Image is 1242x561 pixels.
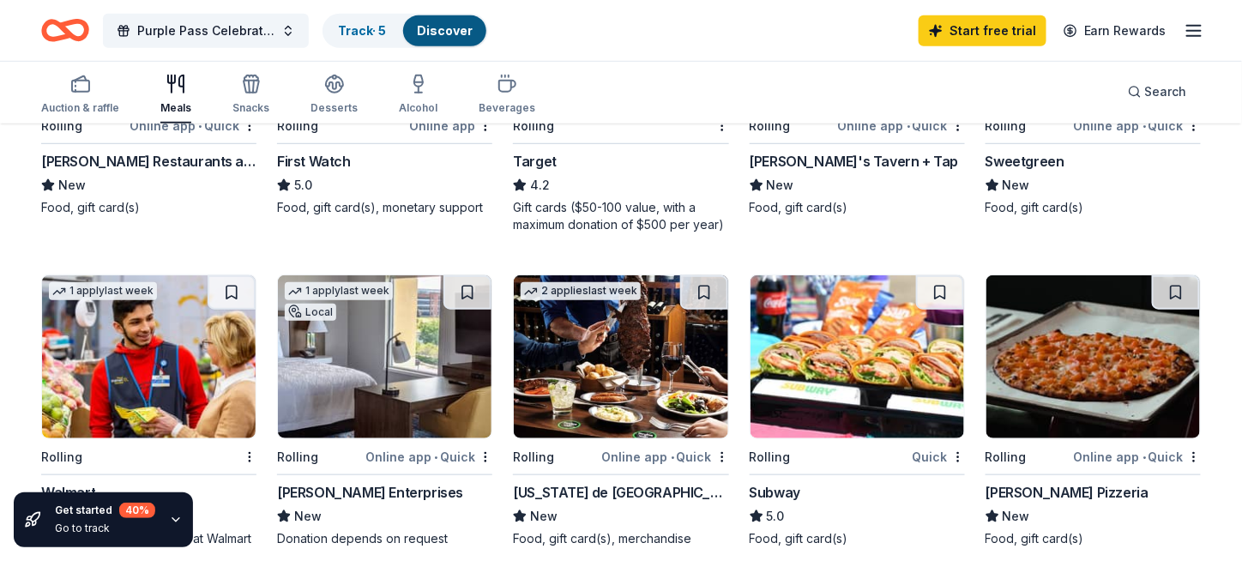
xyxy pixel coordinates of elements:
[750,482,801,503] div: Subway
[160,101,191,115] div: Meals
[41,151,256,172] div: [PERSON_NAME] Restaurants and Catering
[751,275,964,438] img: Image for Subway
[42,275,256,438] img: Image for Walmart
[521,282,641,300] div: 2 applies last week
[1145,81,1187,102] span: Search
[399,101,437,115] div: Alcohol
[49,282,157,300] div: 1 apply last week
[907,119,910,133] span: •
[838,115,965,136] div: Online app Quick
[986,274,1201,547] a: Image for Pepe's PizzeriaRollingOnline app•Quick[PERSON_NAME] PizzeriaNewFood, gift card(s)
[294,175,312,196] span: 5.0
[1053,15,1177,46] a: Earn Rewards
[986,530,1201,547] div: Food, gift card(s)
[1143,450,1146,464] span: •
[137,21,274,41] span: Purple Pass Celebration
[1074,115,1201,136] div: Online app Quick
[160,67,191,124] button: Meals
[277,116,318,136] div: Rolling
[58,175,86,196] span: New
[278,275,491,438] img: Image for Scott Enterprises
[986,447,1027,467] div: Rolling
[41,274,256,547] a: Image for Walmart1 applylast weekRollingWalmart4.3Gift card(s), products sold at Walmart
[530,506,558,527] span: New
[767,506,785,527] span: 5.0
[310,101,358,115] div: Desserts
[41,199,256,216] div: Food, gift card(s)
[417,23,473,38] a: Discover
[277,482,463,503] div: [PERSON_NAME] Enterprises
[513,151,557,172] div: Target
[277,447,318,467] div: Rolling
[1003,175,1030,196] span: New
[750,274,965,547] a: Image for SubwayRollingQuickSubway5.0Food, gift card(s)
[513,530,728,547] div: Food, gift card(s), merchandise
[277,199,492,216] div: Food, gift card(s), monetary support
[365,446,492,467] div: Online app Quick
[986,116,1027,136] div: Rolling
[338,23,386,38] a: Track· 5
[513,482,728,503] div: [US_STATE] de [GEOGRAPHIC_DATA]
[232,101,269,115] div: Snacks
[671,450,674,464] span: •
[198,119,202,133] span: •
[750,447,791,467] div: Rolling
[513,116,554,136] div: Rolling
[919,15,1046,46] a: Start free trial
[986,275,1200,438] img: Image for Pepe's Pizzeria
[285,304,336,321] div: Local
[986,482,1149,503] div: [PERSON_NAME] Pizzeria
[232,67,269,124] button: Snacks
[294,506,322,527] span: New
[41,67,119,124] button: Auction & raffle
[602,446,729,467] div: Online app Quick
[434,450,437,464] span: •
[130,115,256,136] div: Online app Quick
[750,116,791,136] div: Rolling
[41,116,82,136] div: Rolling
[1074,446,1201,467] div: Online app Quick
[41,10,89,51] a: Home
[277,530,492,547] div: Donation depends on request
[310,67,358,124] button: Desserts
[986,151,1064,172] div: Sweetgreen
[1114,75,1201,109] button: Search
[513,274,728,547] a: Image for Texas de Brazil2 applieslast weekRollingOnline app•Quick[US_STATE] de [GEOGRAPHIC_DATA]...
[277,151,351,172] div: First Watch
[479,101,535,115] div: Beverages
[409,115,492,136] div: Online app
[285,282,393,300] div: 1 apply last week
[750,199,965,216] div: Food, gift card(s)
[1003,506,1030,527] span: New
[479,67,535,124] button: Beverages
[514,275,727,438] img: Image for Texas de Brazil
[767,175,794,196] span: New
[119,503,155,518] div: 40 %
[323,14,488,48] button: Track· 5Discover
[986,199,1201,216] div: Food, gift card(s)
[913,446,965,467] div: Quick
[750,530,965,547] div: Food, gift card(s)
[1143,119,1146,133] span: •
[41,101,119,115] div: Auction & raffle
[530,175,550,196] span: 4.2
[513,199,728,233] div: Gift cards ($50-100 value, with a maximum donation of $500 per year)
[277,274,492,547] a: Image for Scott Enterprises1 applylast weekLocalRollingOnline app•Quick[PERSON_NAME] EnterprisesN...
[55,503,155,518] div: Get started
[41,447,82,467] div: Rolling
[513,447,554,467] div: Rolling
[55,522,155,535] div: Go to track
[750,151,959,172] div: [PERSON_NAME]'s Tavern + Tap
[399,67,437,124] button: Alcohol
[103,14,309,48] button: Purple Pass Celebration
